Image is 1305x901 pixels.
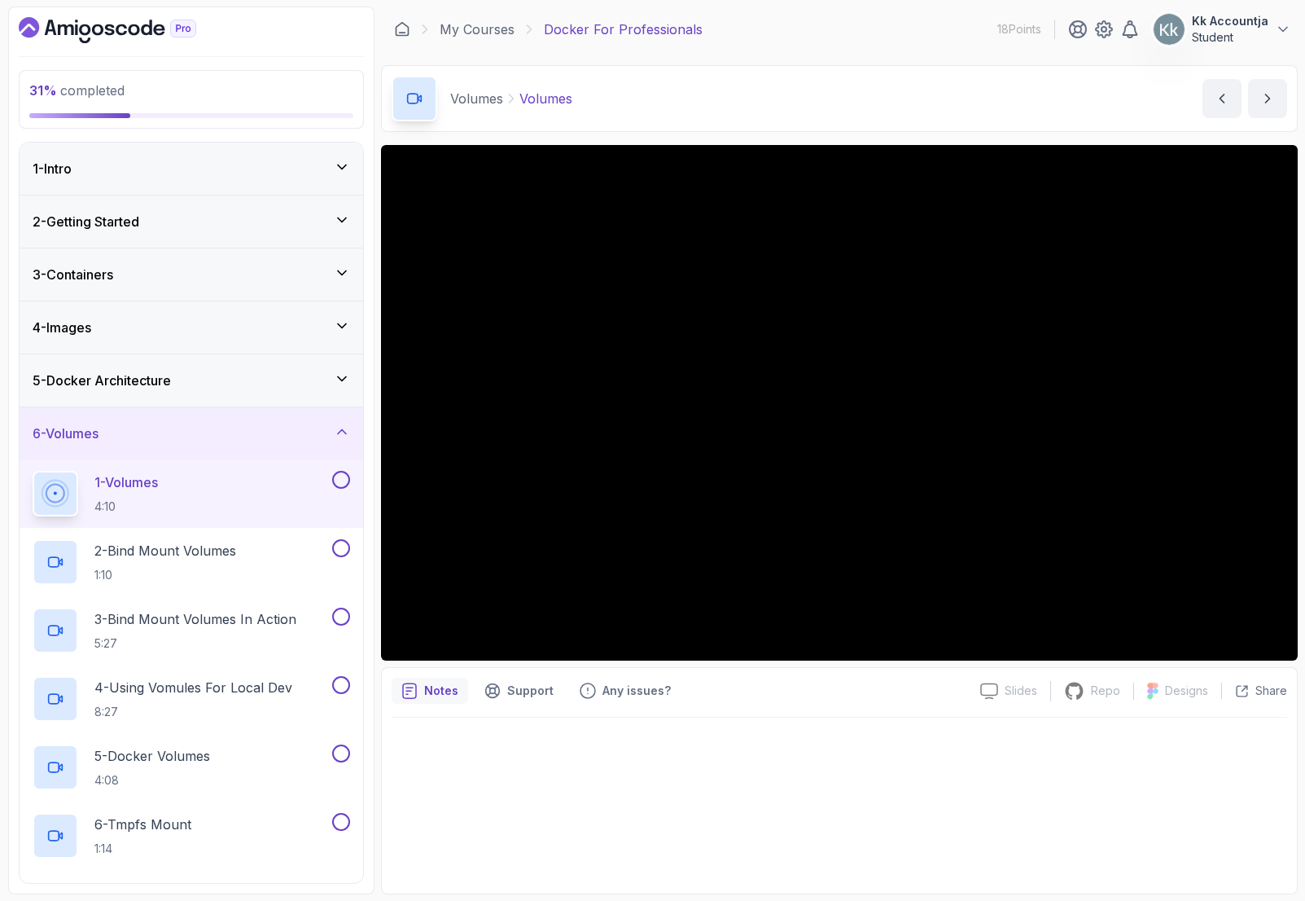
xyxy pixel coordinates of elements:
[20,301,363,354] button: 4-Images
[33,371,171,390] h3: 5 - Docker Architecture
[29,82,57,99] span: 31 %
[19,17,234,43] a: Dashboard
[94,567,236,583] p: 1:10
[94,881,136,901] p: 7 - Quiz
[33,745,350,790] button: 5-Docker Volumes4:08
[94,815,191,834] p: 6 - Tmpfs Mount
[1202,79,1242,118] button: previous content
[475,678,563,704] button: Support button
[33,608,350,653] button: 3-Bind Mount Volumes In Action5:27
[570,678,681,704] button: Feedback button
[1165,683,1208,699] p: Designs
[20,196,363,248] button: 2-Getting Started
[33,265,113,284] h3: 3 - Containers
[1005,683,1037,699] p: Slides
[29,82,125,99] span: completed
[33,813,350,859] button: 6-Tmpfs Mount1:14
[424,683,458,699] p: Notes
[94,704,292,720] p: 8:27
[450,89,503,108] p: Volumes
[1154,14,1185,45] img: user profile image
[1192,13,1268,29] p: Kk Accountja
[394,21,410,37] a: Dashboard
[1255,683,1287,699] p: Share
[392,678,468,704] button: notes button
[1221,683,1287,699] button: Share
[33,471,350,516] button: 1-Volumes4:10
[507,683,554,699] p: Support
[94,541,236,560] p: 2 - Bind Mount Volumes
[1192,29,1268,46] p: Student
[94,499,158,515] p: 4:10
[33,318,91,337] h3: 4 - Images
[94,472,158,492] p: 1 - Volumes
[519,89,572,108] p: Volumes
[33,159,72,178] h3: 1 - Intro
[544,20,703,39] p: Docker For Professionals
[33,212,139,231] h3: 2 - Getting Started
[440,20,515,39] a: My Courses
[94,678,292,697] p: 4 - Using Vomules For Local Dev
[20,248,363,301] button: 3-Containers
[20,143,363,195] button: 1-Intro
[94,772,210,789] p: 4:08
[1248,79,1287,118] button: next content
[94,841,191,857] p: 1:14
[381,145,1298,661] iframe: 1 - Volumes
[94,609,296,629] p: 3 - Bind Mount Volumes In Action
[33,676,350,722] button: 4-Using Vomules For Local Dev8:27
[602,683,671,699] p: Any issues?
[20,407,363,459] button: 6-Volumes
[94,635,296,652] p: 5:27
[1091,683,1120,699] p: Repo
[20,354,363,407] button: 5-Docker Architecture
[33,424,99,443] h3: 6 - Volumes
[94,746,210,766] p: 5 - Docker Volumes
[1153,13,1291,46] button: user profile imageKk AccountjaStudent
[33,539,350,585] button: 2-Bind Mount Volumes1:10
[997,21,1041,37] p: 18 Points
